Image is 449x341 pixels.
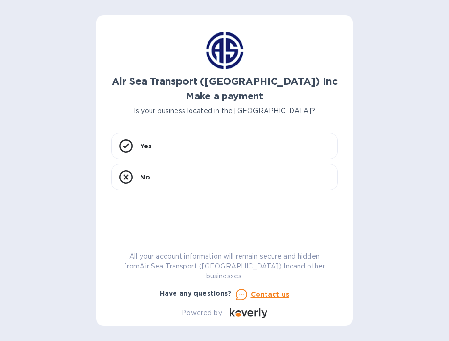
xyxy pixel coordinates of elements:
p: Powered by [182,308,222,318]
p: No [140,172,150,182]
h1: Make a payment [111,91,338,102]
p: Is your business located in the [GEOGRAPHIC_DATA]? [111,106,338,116]
p: All your account information will remain secure and hidden from Air Sea Transport ([GEOGRAPHIC_DA... [111,252,338,281]
u: Contact us [251,291,290,298]
p: Yes [140,141,151,151]
b: Have any questions? [160,290,232,297]
b: Air Sea Transport ([GEOGRAPHIC_DATA]) Inc [112,75,338,87]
